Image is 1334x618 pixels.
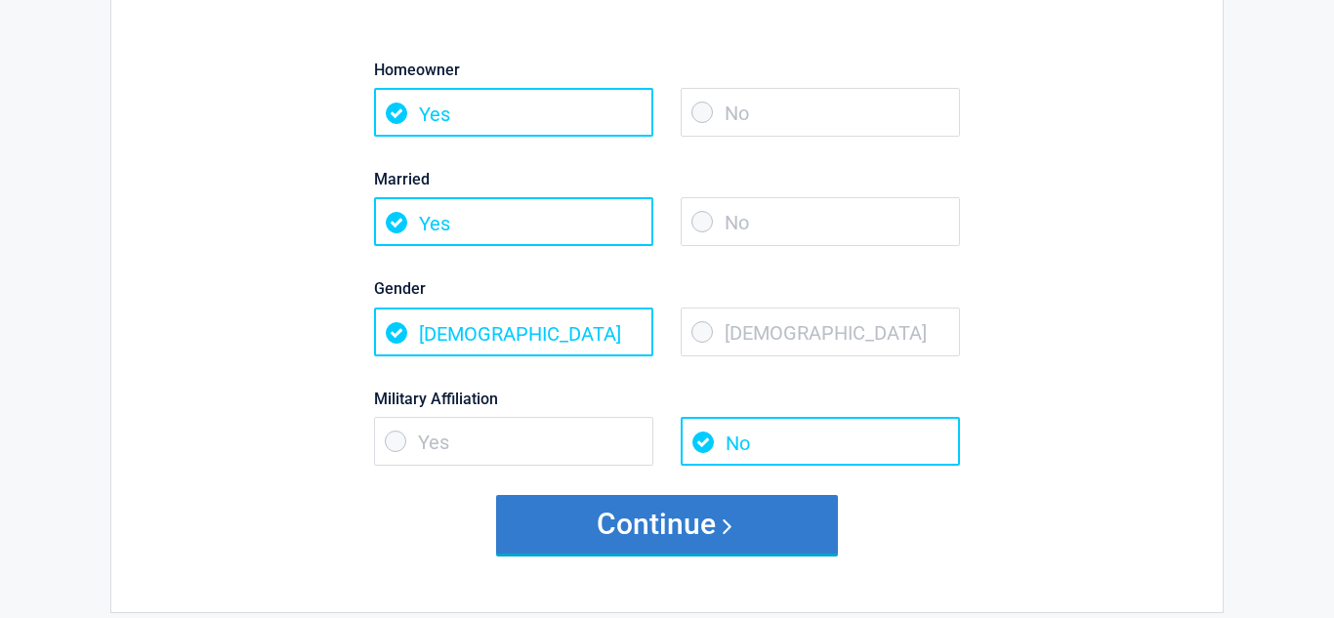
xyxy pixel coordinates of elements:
[496,495,838,554] button: Continue
[374,57,960,83] label: Homeowner
[681,88,960,137] span: No
[374,386,960,412] label: Military Affiliation
[374,308,653,356] span: [DEMOGRAPHIC_DATA]
[681,308,960,356] span: [DEMOGRAPHIC_DATA]
[374,275,960,302] label: Gender
[374,197,653,246] span: Yes
[681,197,960,246] span: No
[681,417,960,466] span: No
[374,166,960,192] label: Married
[374,88,653,137] span: Yes
[374,417,653,466] span: Yes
